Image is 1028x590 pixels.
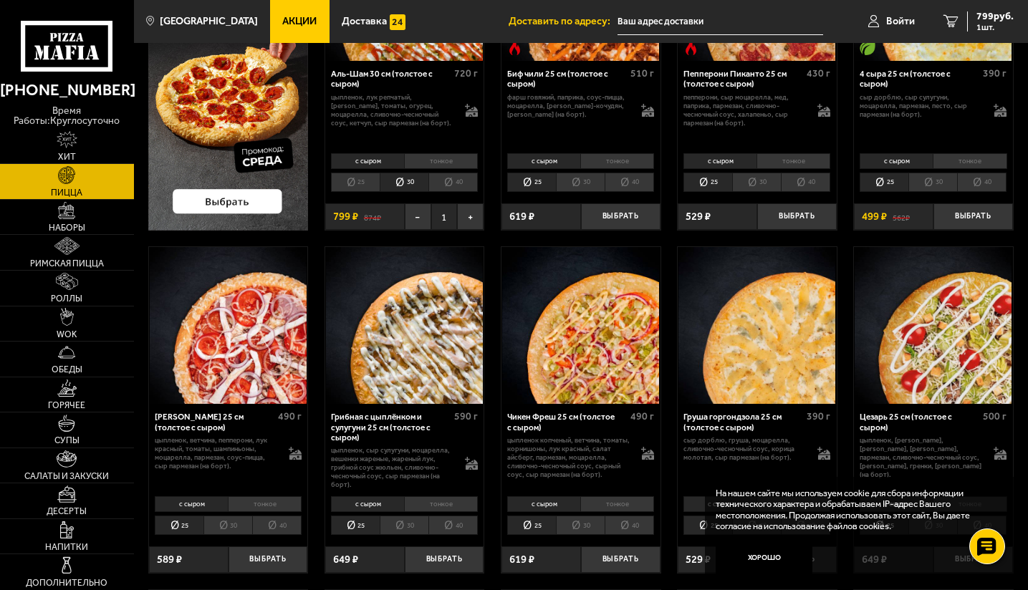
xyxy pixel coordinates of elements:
[203,516,252,535] li: 30
[331,69,451,90] div: Аль-Шам 30 см (толстое с сыром)
[155,412,274,432] div: [PERSON_NAME] 25 см (толстое с сыром)
[252,516,302,535] li: 40
[732,173,781,192] li: 30
[630,67,654,79] span: 510 г
[509,554,534,565] span: 619 ₽
[605,173,654,192] li: 40
[581,203,660,230] button: Выбрать
[683,153,756,169] li: с сыром
[854,247,1013,404] a: Цезарь 25 см (толстое с сыром)
[683,93,807,127] p: пепперони, сыр Моцарелла, мед, паприка, пармезан, сливочно-чесночный соус, халапеньо, сыр пармеза...
[457,203,484,230] button: +
[683,516,732,535] li: 25
[331,496,404,512] li: с сыром
[49,223,85,232] span: Наборы
[860,93,983,119] p: сыр дорблю, сыр сулугуни, моцарелла, пармезан, песто, сыр пармезан (на борт).
[57,330,77,339] span: WOK
[509,211,534,222] span: 619 ₽
[501,247,660,404] a: Чикен Фреш 25 см (толстое с сыром)
[862,211,887,222] span: 499 ₽
[507,69,627,90] div: Биф чили 25 см (толстое с сыром)
[580,153,654,169] li: тонкое
[454,67,478,79] span: 720 г
[860,436,983,479] p: цыпленок, [PERSON_NAME], [PERSON_NAME], [PERSON_NAME], пармезан, сливочно-чесночный соус, [PERSON...
[155,436,278,470] p: цыпленок, ветчина, пепперони, лук красный, томаты, шампиньоны, моцарелла, пармезан, соус-пицца, с...
[507,93,630,119] p: фарш говяжий, паприка, соус-пицца, моцарелла, [PERSON_NAME]-кочудян, [PERSON_NAME] (на борт).
[976,11,1014,21] span: 799 руб.
[893,211,910,222] s: 562 ₽
[580,496,654,512] li: тонкое
[54,436,80,445] span: Супы
[428,173,478,192] li: 40
[976,23,1014,32] span: 1 шт.
[229,546,308,573] button: Выбрать
[333,211,358,222] span: 799 ₽
[331,93,454,127] p: цыпленок, лук репчатый, [PERSON_NAME], томаты, огурец, моцарелла, сливочно-чесночный соус, кетчуп...
[683,69,803,90] div: Пепперони Пиканто 25 см (толстое с сыром)
[333,554,358,565] span: 649 ₽
[157,554,182,565] span: 589 ₽
[160,16,258,26] span: [GEOGRAPHIC_DATA]
[380,173,428,192] li: 30
[678,247,837,404] a: Груша горгондзола 25 см (толстое с сыром)
[364,211,381,222] s: 874 ₽
[683,412,803,432] div: Груша горгондзола 25 см (толстое с сыром)
[781,173,830,192] li: 40
[757,203,837,230] button: Выбрать
[405,546,484,573] button: Выбрать
[228,496,302,512] li: тонкое
[331,153,404,169] li: с сыром
[556,173,605,192] li: 30
[756,153,830,169] li: тонкое
[428,516,478,535] li: 40
[908,173,957,192] li: 30
[716,488,994,532] p: На нашем сайте мы используем cookie для сбора информации технического характера и обрабатываем IP...
[860,39,875,55] img: Вегетарианское блюдо
[618,9,823,35] input: Ваш адрес доставки
[983,410,1007,422] span: 500 г
[342,16,387,26] span: Доставка
[24,472,109,480] span: Салаты и закуски
[155,516,203,535] li: 25
[52,365,82,374] span: Обеды
[683,39,698,55] img: Острое блюдо
[502,247,659,404] img: Чикен Фреш 25 см (толстое с сыром)
[331,516,380,535] li: 25
[331,446,454,489] p: цыпленок, сыр сулугуни, моцарелла, вешенки жареные, жареный лук, грибной соус Жюльен, сливочно-че...
[605,516,654,535] li: 40
[331,412,451,442] div: Грибная с цыплёнком и сулугуни 25 см (толстое с сыром)
[47,507,87,516] span: Десерты
[507,496,580,512] li: с сыром
[278,410,302,422] span: 490 г
[860,173,908,192] li: 25
[933,153,1007,169] li: тонкое
[678,247,835,404] img: Груша горгондзола 25 см (толстое с сыром)
[933,203,1013,230] button: Выбрать
[26,579,107,587] span: Дополнительно
[860,153,933,169] li: с сыром
[807,67,830,79] span: 430 г
[149,247,308,404] a: Петровская 25 см (толстое с сыром)
[807,410,830,422] span: 390 г
[331,173,380,192] li: 25
[431,203,458,230] span: 1
[48,401,85,410] span: Горячее
[404,153,478,169] li: тонкое
[405,203,431,230] button: −
[150,247,307,404] img: Петровская 25 см (толстое с сыром)
[58,153,76,161] span: Хит
[390,14,405,30] img: 15daf4d41897b9f0e9f617042186c801.svg
[326,247,483,404] img: Грибная с цыплёнком и сулугуни 25 см (толстое с сыром)
[155,496,228,512] li: с сыром
[380,516,428,535] li: 30
[509,16,618,26] span: Доставить по адресу:
[507,173,556,192] li: 25
[507,153,580,169] li: с сыром
[860,69,979,90] div: 4 сыра 25 см (толстое с сыром)
[983,67,1007,79] span: 390 г
[683,436,807,462] p: сыр дорблю, груша, моцарелла, сливочно-чесночный соус, корица молотая, сыр пармезан (на борт).
[716,542,812,574] button: Хорошо
[30,259,104,268] span: Римская пицца
[556,516,605,535] li: 30
[325,247,484,404] a: Грибная с цыплёнком и сулугуни 25 см (толстое с сыром)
